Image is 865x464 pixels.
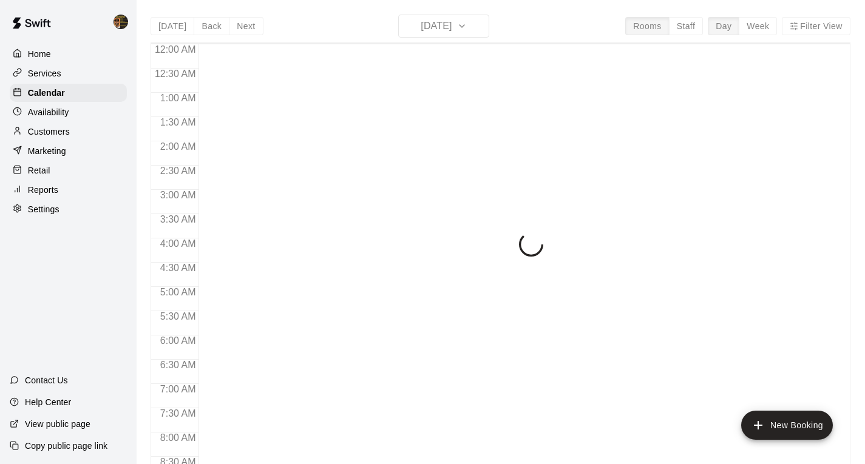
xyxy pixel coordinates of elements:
[152,44,199,55] span: 12:00 AM
[157,190,199,200] span: 3:00 AM
[114,15,128,29] img: Francisco Gracesqui
[157,384,199,394] span: 7:00 AM
[152,69,199,79] span: 12:30 AM
[157,166,199,176] span: 2:30 AM
[10,161,127,180] a: Retail
[25,418,90,430] p: View public page
[157,360,199,370] span: 6:30 AM
[10,200,127,218] a: Settings
[157,141,199,152] span: 2:00 AM
[157,408,199,419] span: 7:30 AM
[10,142,127,160] a: Marketing
[157,263,199,273] span: 4:30 AM
[10,64,127,82] a: Services
[157,287,199,297] span: 5:00 AM
[157,335,199,346] span: 6:00 AM
[111,10,137,34] div: Francisco Gracesqui
[157,238,199,249] span: 4:00 AM
[25,440,107,452] p: Copy public page link
[157,93,199,103] span: 1:00 AM
[28,184,58,196] p: Reports
[28,164,50,177] p: Retail
[25,374,68,386] p: Contact Us
[157,432,199,443] span: 8:00 AM
[10,181,127,199] a: Reports
[157,311,199,321] span: 5:30 AM
[157,214,199,224] span: 3:30 AM
[28,106,69,118] p: Availability
[10,84,127,102] a: Calendar
[10,103,127,121] a: Availability
[28,67,61,79] p: Services
[28,203,59,215] p: Settings
[28,48,51,60] p: Home
[28,126,70,138] p: Customers
[157,117,199,127] span: 1:30 AM
[741,411,833,440] button: add
[10,123,127,141] a: Customers
[28,87,65,99] p: Calendar
[25,396,71,408] p: Help Center
[10,45,127,63] a: Home
[28,145,66,157] p: Marketing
